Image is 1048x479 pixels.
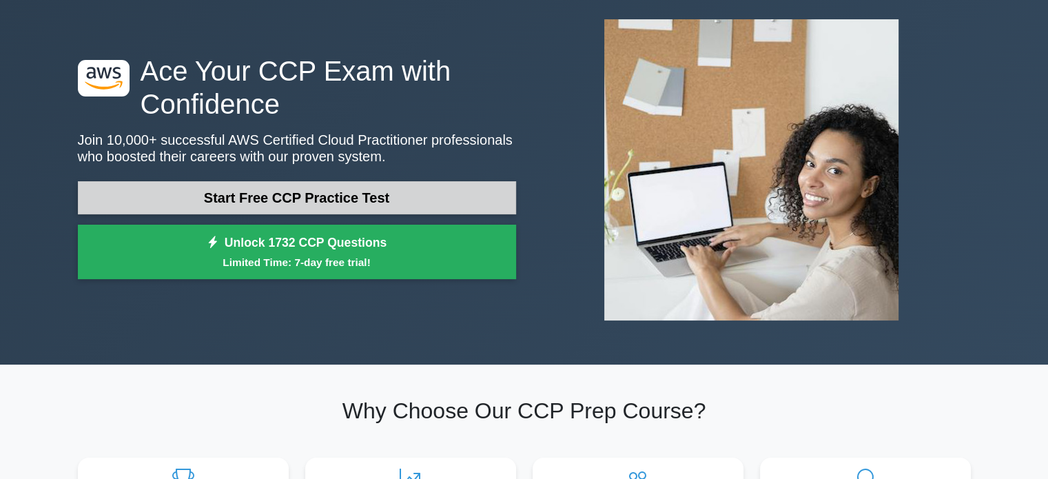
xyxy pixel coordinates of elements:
h2: Why Choose Our CCP Prep Course? [78,398,971,424]
p: Join 10,000+ successful AWS Certified Cloud Practitioner professionals who boosted their careers ... [78,132,516,165]
a: Start Free CCP Practice Test [78,181,516,214]
a: Unlock 1732 CCP QuestionsLimited Time: 7-day free trial! [78,225,516,280]
h1: Ace Your CCP Exam with Confidence [78,54,516,121]
small: Limited Time: 7-day free trial! [95,254,499,270]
